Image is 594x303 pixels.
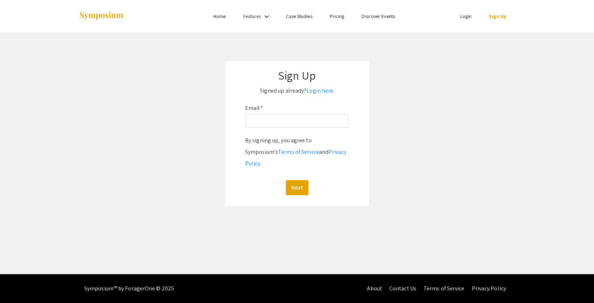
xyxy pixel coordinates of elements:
button: Next [286,180,309,195]
a: Contact Us [389,285,416,292]
a: Case Studies [286,13,312,19]
a: Login here. [306,87,334,94]
div: By signing up, you agree to Symposium’s and . [245,135,349,169]
a: Terms of Service [278,148,319,156]
label: Email: [245,102,263,114]
div: Symposium™ by ForagerOne © 2025 [84,274,174,303]
a: Discover Events [362,13,395,19]
a: Sign Up [489,13,506,19]
h1: Sign Up [232,68,362,82]
a: Privacy Policy [245,148,346,167]
mat-icon: Expand Features list [262,12,271,21]
a: Features [243,13,261,19]
a: Terms of Service [424,285,465,292]
a: About [367,285,382,292]
img: Symposium by ForagerOne [79,11,124,21]
a: Login [460,13,472,19]
a: Home [213,13,226,19]
p: Signed up already? [232,85,362,97]
a: Pricing [330,13,345,19]
a: Privacy Policy [472,285,506,292]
